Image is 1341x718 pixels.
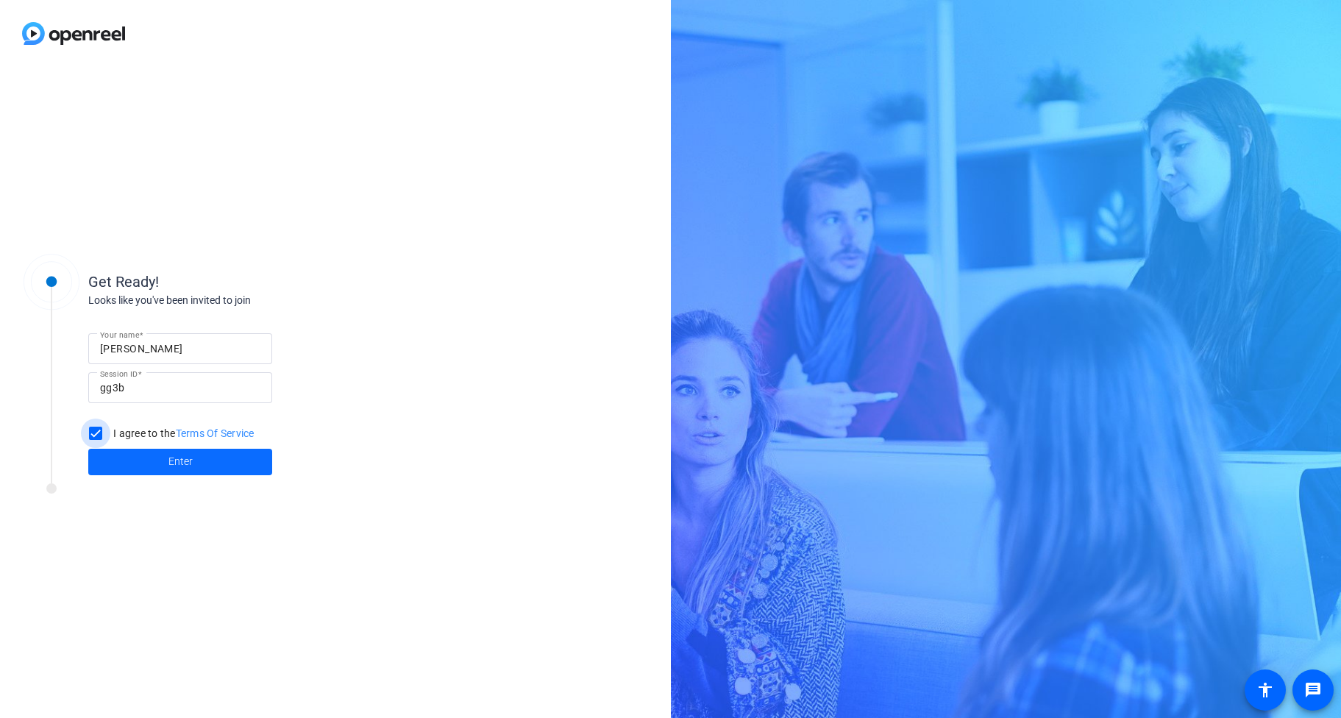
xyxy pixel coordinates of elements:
[168,454,193,469] span: Enter
[88,449,272,475] button: Enter
[100,330,139,339] mat-label: Your name
[1256,681,1274,699] mat-icon: accessibility
[88,293,383,308] div: Looks like you've been invited to join
[100,369,138,378] mat-label: Session ID
[88,271,383,293] div: Get Ready!
[176,427,255,439] a: Terms Of Service
[1304,681,1322,699] mat-icon: message
[110,426,255,441] label: I agree to the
